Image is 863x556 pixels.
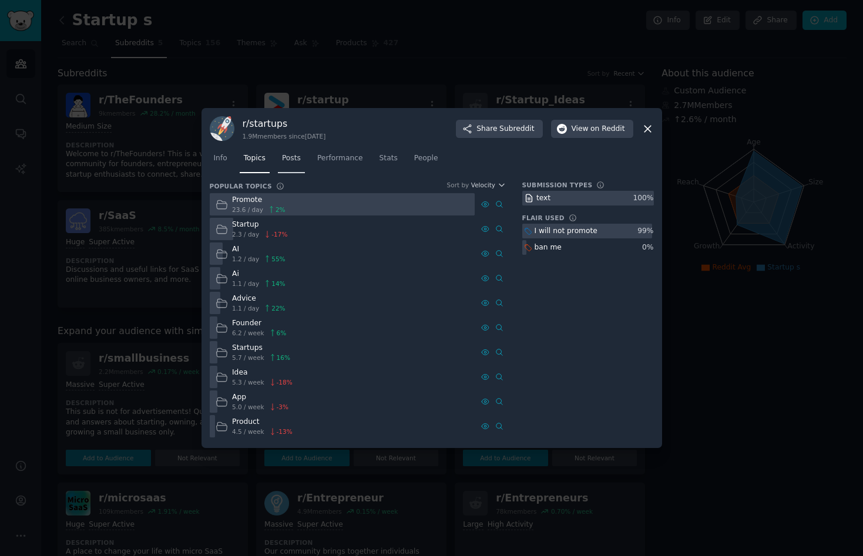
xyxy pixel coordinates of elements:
[414,153,438,164] span: People
[232,427,264,436] span: 4.5 / week
[522,181,593,189] h3: Submission Types
[380,153,398,164] span: Stats
[642,242,653,253] div: 0 %
[536,193,550,204] div: text
[210,149,231,173] a: Info
[271,255,285,263] span: 55 %
[232,353,264,362] span: 5.7 / week
[244,153,266,164] span: Topics
[535,226,597,237] div: I will not promote
[476,124,534,134] span: Share
[522,214,565,222] h3: Flair Used
[313,149,367,173] a: Performance
[590,124,624,134] span: on Reddit
[232,329,264,337] span: 6.2 / week
[277,427,293,436] span: -13 %
[535,242,562,253] div: ban me
[471,181,506,189] button: Velocity
[277,329,287,337] span: 6 %
[447,181,469,189] div: Sort by
[232,244,286,255] div: AI
[214,153,227,164] span: Info
[282,153,301,164] span: Posts
[277,353,290,362] span: 16 %
[232,403,264,411] span: 5.0 / week
[232,220,287,230] div: Startup
[240,149,270,173] a: Topics
[232,269,286,279] div: Ai
[232,304,259,312] span: 1.1 / day
[572,124,625,134] span: View
[210,182,272,190] h3: Popular Topics
[232,230,259,238] span: 2.3 / day
[232,318,286,329] div: Founder
[410,149,442,173] a: People
[232,195,286,205] div: Promote
[499,124,534,134] span: Subreddit
[277,378,293,386] span: -18 %
[278,149,305,173] a: Posts
[551,120,633,139] button: Viewon Reddit
[210,116,234,141] img: startups
[232,417,293,427] div: Product
[317,153,363,164] span: Performance
[232,343,290,353] div: Startups
[271,279,285,288] span: 14 %
[232,368,293,378] div: Idea
[243,132,326,140] div: 1.9M members since [DATE]
[276,205,286,214] span: 2 %
[243,117,326,130] h3: r/ startups
[232,205,263,214] span: 23.6 / day
[637,226,653,237] div: 99 %
[456,120,542,139] button: ShareSubreddit
[232,378,264,386] span: 5.3 / week
[232,392,288,403] div: App
[471,181,495,189] span: Velocity
[232,279,259,288] span: 1.1 / day
[633,193,653,204] div: 100 %
[271,230,287,238] span: -17 %
[232,255,259,263] span: 1.2 / day
[375,149,402,173] a: Stats
[277,403,288,411] span: -3 %
[232,294,286,304] div: Advice
[271,304,285,312] span: 22 %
